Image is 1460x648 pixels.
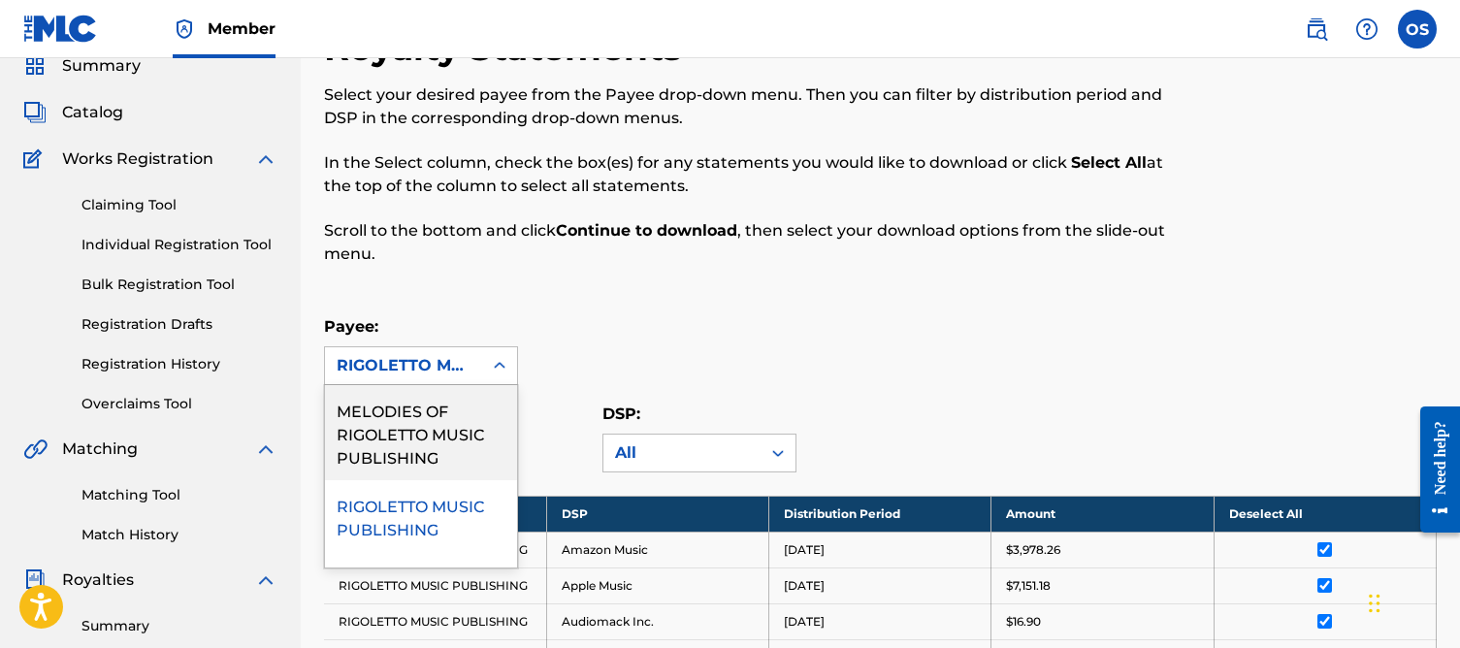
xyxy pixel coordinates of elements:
[81,394,277,414] a: Overclaims Tool
[81,314,277,335] a: Registration Drafts
[62,54,141,78] span: Summary
[81,354,277,374] a: Registration History
[324,567,546,603] td: RIGOLETTO MUSIC PUBLISHING
[62,147,213,171] span: Works Registration
[23,101,123,124] a: CatalogCatalog
[62,568,134,592] span: Royalties
[546,532,768,567] td: Amazon Music
[254,437,277,461] img: expand
[23,437,48,461] img: Matching
[1369,574,1380,632] div: Drag
[769,567,991,603] td: [DATE]
[1214,496,1436,532] th: Deselect All
[1406,390,1460,550] iframe: Resource Center
[81,485,277,505] a: Matching Tool
[1398,10,1437,49] div: User Menu
[769,603,991,639] td: [DATE]
[1071,153,1147,172] strong: Select All
[1006,613,1041,631] p: $16.90
[324,151,1181,198] p: In the Select column, check the box(es) for any statements you would like to download or click at...
[1347,10,1386,49] div: Help
[23,568,47,592] img: Royalties
[1355,17,1379,41] img: help
[337,354,470,377] div: RIGOLETTO MUSIC PUBLISHING
[1297,10,1336,49] a: Public Search
[769,496,991,532] th: Distribution Period
[62,101,123,124] span: Catalog
[23,54,47,78] img: Summary
[81,195,277,215] a: Claiming Tool
[23,54,141,78] a: SummarySummary
[1363,555,1460,648] iframe: Chat Widget
[324,603,546,639] td: RIGOLETTO MUSIC PUBLISHING
[23,147,49,171] img: Works Registration
[1006,541,1060,559] p: $3,978.26
[325,385,517,480] div: MELODIES OF RIGOLETTO MUSIC PUBLISHING
[81,525,277,545] a: Match History
[602,405,640,423] label: DSP:
[254,568,277,592] img: expand
[62,437,138,461] span: Matching
[556,221,737,240] strong: Continue to download
[23,101,47,124] img: Catalog
[1006,577,1051,595] p: $7,151.18
[324,219,1181,266] p: Scroll to the bottom and click , then select your download options from the slide-out menu.
[81,275,277,295] a: Bulk Registration Tool
[325,552,517,647] div: SONGS OF RIGOLETTO MUSIC PUBLISHING
[1305,17,1328,41] img: search
[615,441,749,465] div: All
[546,496,768,532] th: DSP
[173,17,196,41] img: Top Rightsholder
[23,15,98,43] img: MLC Logo
[208,17,276,40] span: Member
[546,567,768,603] td: Apple Music
[324,317,378,336] label: Payee:
[81,235,277,255] a: Individual Registration Tool
[81,616,277,636] a: Summary
[546,603,768,639] td: Audiomack Inc.
[325,480,517,552] div: RIGOLETTO MUSIC PUBLISHING
[254,147,277,171] img: expand
[769,532,991,567] td: [DATE]
[991,496,1214,532] th: Amount
[324,83,1181,130] p: Select your desired payee from the Payee drop-down menu. Then you can filter by distribution peri...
